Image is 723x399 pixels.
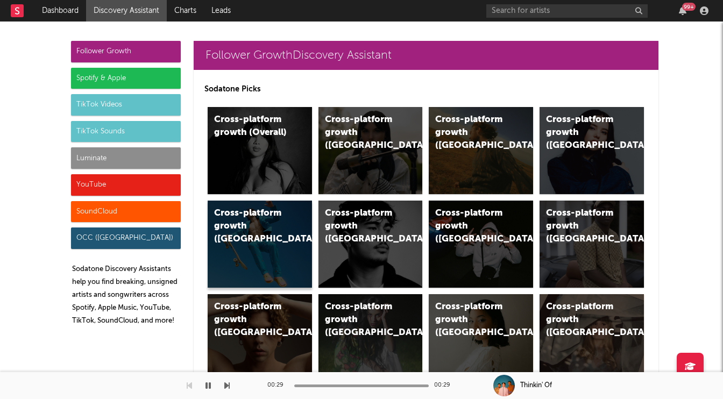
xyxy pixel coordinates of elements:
[434,379,456,392] div: 00:29
[71,41,181,62] div: Follower Growth
[194,41,658,70] a: Follower GrowthDiscovery Assistant
[71,174,181,196] div: YouTube
[325,207,398,246] div: Cross-platform growth ([GEOGRAPHIC_DATA])
[71,201,181,223] div: SoundCloud
[208,107,312,194] a: Cross-platform growth (Overall)
[214,301,287,339] div: Cross-platform growth ([GEOGRAPHIC_DATA])
[682,3,696,11] div: 99 +
[546,207,619,246] div: Cross-platform growth ([GEOGRAPHIC_DATA])
[71,147,181,169] div: Luminate
[71,121,181,142] div: TikTok Sounds
[208,201,312,288] a: Cross-platform growth ([GEOGRAPHIC_DATA])
[204,83,648,96] p: Sodatone Picks
[325,113,398,152] div: Cross-platform growth ([GEOGRAPHIC_DATA])
[435,301,508,339] div: Cross-platform growth ([GEOGRAPHIC_DATA])
[72,263,181,327] p: Sodatone Discovery Assistants help you find breaking, unsigned artists and songwriters across Spo...
[540,107,644,194] a: Cross-platform growth ([GEOGRAPHIC_DATA])
[214,113,287,139] div: Cross-platform growth (Overall)
[318,201,423,288] a: Cross-platform growth ([GEOGRAPHIC_DATA])
[208,294,312,381] a: Cross-platform growth ([GEOGRAPHIC_DATA])
[318,294,423,381] a: Cross-platform growth ([GEOGRAPHIC_DATA])
[546,301,619,339] div: Cross-platform growth ([GEOGRAPHIC_DATA])
[71,227,181,249] div: OCC ([GEOGRAPHIC_DATA])
[520,381,552,390] div: Thinkin' Of
[71,68,181,89] div: Spotify & Apple
[267,379,289,392] div: 00:29
[71,94,181,116] div: TikTok Videos
[679,6,686,15] button: 99+
[486,4,648,18] input: Search for artists
[429,201,533,288] a: Cross-platform growth ([GEOGRAPHIC_DATA]/GSA)
[325,301,398,339] div: Cross-platform growth ([GEOGRAPHIC_DATA])
[435,113,508,152] div: Cross-platform growth ([GEOGRAPHIC_DATA])
[540,294,644,381] a: Cross-platform growth ([GEOGRAPHIC_DATA])
[546,113,619,152] div: Cross-platform growth ([GEOGRAPHIC_DATA])
[429,294,533,381] a: Cross-platform growth ([GEOGRAPHIC_DATA])
[435,207,508,246] div: Cross-platform growth ([GEOGRAPHIC_DATA]/GSA)
[318,107,423,194] a: Cross-platform growth ([GEOGRAPHIC_DATA])
[540,201,644,288] a: Cross-platform growth ([GEOGRAPHIC_DATA])
[214,207,287,246] div: Cross-platform growth ([GEOGRAPHIC_DATA])
[429,107,533,194] a: Cross-platform growth ([GEOGRAPHIC_DATA])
